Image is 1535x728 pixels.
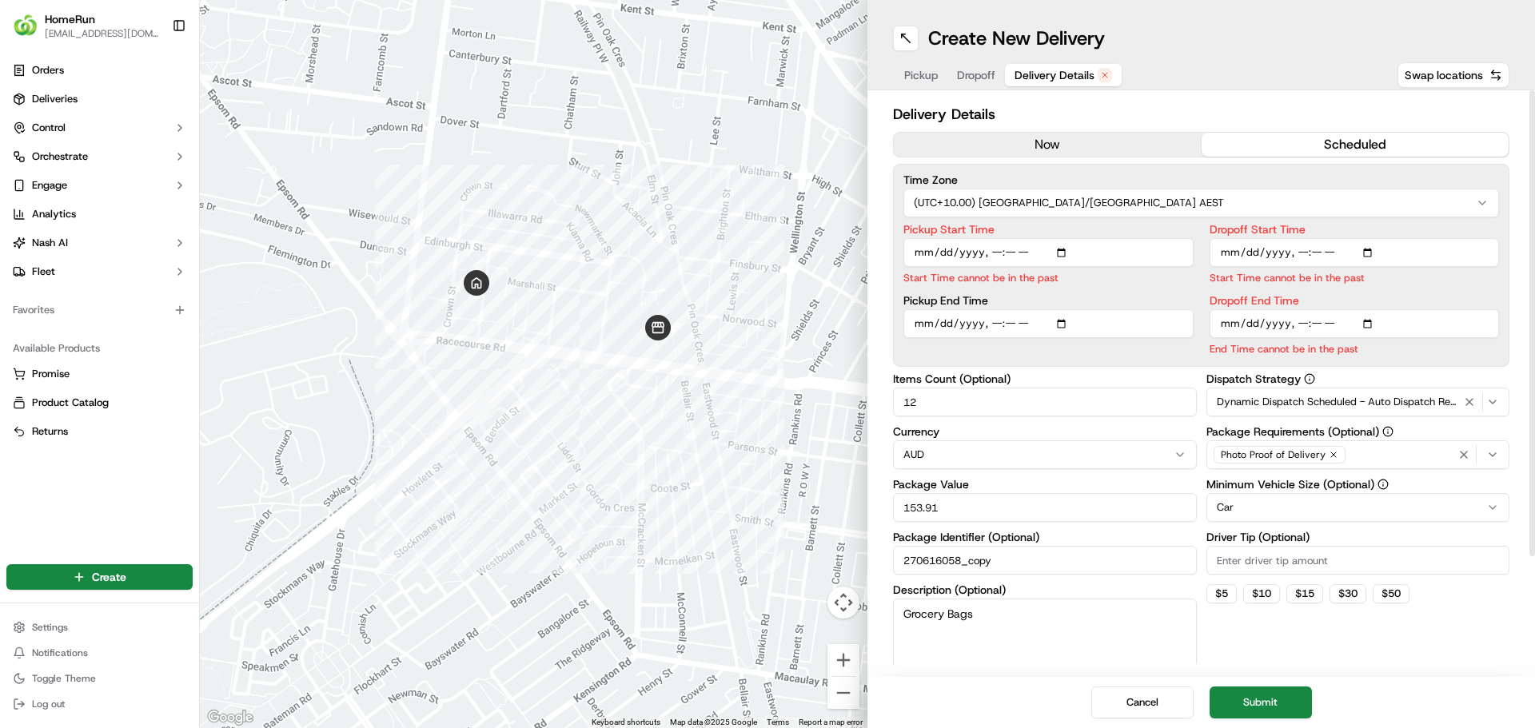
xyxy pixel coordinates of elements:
button: Zoom in [827,644,859,676]
span: Product Catalog [32,396,109,410]
button: Orchestrate [6,144,193,169]
button: Dynamic Dispatch Scheduled - Auto Dispatch Relative to PST [1206,388,1510,416]
a: Promise [13,367,186,381]
span: Swap locations [1405,67,1483,83]
span: Promise [32,367,70,381]
input: Enter number of items [893,388,1197,416]
span: Log out [32,698,65,710]
span: Settings [32,621,68,634]
button: Log out [6,693,193,715]
span: Orders [32,63,64,78]
a: 📗Knowledge Base [10,225,129,254]
span: Toggle Theme [32,672,96,685]
label: Time Zone [903,174,1499,185]
button: Package Requirements (Optional) [1382,426,1393,437]
button: [EMAIL_ADDRESS][DOMAIN_NAME] [45,27,159,40]
button: Fleet [6,259,193,284]
label: Dropoff End Time [1210,295,1500,306]
div: Available Products [6,336,193,361]
p: Start Time cannot be in the past [903,270,1194,285]
span: Analytics [32,207,76,221]
img: Nash [16,16,48,48]
a: Report a map error [799,718,863,726]
div: We're available if you need us! [54,169,202,181]
label: Currency [893,426,1197,437]
button: Engage [6,173,193,198]
span: Pylon [159,271,193,283]
a: 💻API Documentation [129,225,263,254]
button: Returns [6,419,193,444]
a: Analytics [6,201,193,227]
img: HomeRun [13,13,38,38]
label: Dropoff Start Time [1210,224,1500,235]
button: Keyboard shortcuts [592,717,660,728]
button: $30 [1330,584,1366,603]
button: Dispatch Strategy [1304,373,1315,384]
span: Dropoff [957,67,995,83]
button: Control [6,115,193,141]
label: Driver Tip (Optional) [1206,531,1510,543]
span: Pickup [904,67,938,83]
div: Start new chat [54,153,262,169]
button: Start new chat [272,157,291,177]
span: Deliveries [32,92,78,106]
div: Favorites [6,297,193,323]
span: Create [92,569,126,585]
input: Got a question? Start typing here... [42,103,288,120]
span: Returns [32,424,68,439]
div: 💻 [135,233,148,246]
a: Open this area in Google Maps (opens a new window) [204,707,257,728]
a: Product Catalog [13,396,186,410]
img: 1736555255976-a54dd68f-1ca7-489b-9aae-adbdc363a1c4 [16,153,45,181]
a: Powered byPylon [113,270,193,283]
textarea: Grocery Bags [893,599,1197,688]
label: Pickup End Time [903,295,1194,306]
span: Notifications [32,646,88,659]
span: Photo Proof of Delivery [1221,448,1326,461]
button: Settings [6,616,193,638]
a: Terms (opens in new tab) [767,718,789,726]
span: Fleet [32,265,55,279]
button: Cancel [1091,686,1194,718]
button: Notifications [6,642,193,664]
label: Pickup Start Time [903,224,1194,235]
span: Dynamic Dispatch Scheduled - Auto Dispatch Relative to PST [1217,395,1457,409]
button: $15 [1286,584,1323,603]
label: Package Value [893,479,1197,490]
button: Minimum Vehicle Size (Optional) [1378,479,1389,490]
label: Items Count (Optional) [893,373,1197,384]
a: Deliveries [6,86,193,112]
span: Engage [32,178,67,193]
button: $5 [1206,584,1237,603]
label: Package Requirements (Optional) [1206,426,1510,437]
input: Enter package identifier [893,546,1197,575]
button: $50 [1373,584,1409,603]
h2: Delivery Details [893,103,1509,125]
label: Dispatch Strategy [1206,373,1510,384]
label: Description (Optional) [893,584,1197,595]
button: Map camera controls [827,587,859,619]
span: API Documentation [151,232,257,248]
button: now [894,133,1202,157]
button: Swap locations [1397,62,1509,88]
h1: Create New Delivery [928,26,1105,51]
span: Orchestrate [32,149,88,164]
span: Map data ©2025 Google [670,718,757,726]
button: Zoom out [827,677,859,709]
button: $10 [1243,584,1280,603]
span: Nash AI [32,236,68,250]
button: HomeRun [45,11,95,27]
button: Create [6,564,193,590]
a: Orders [6,58,193,83]
button: scheduled [1202,133,1509,157]
label: Package Identifier (Optional) [893,531,1197,543]
img: Google [204,707,257,728]
button: HomeRunHomeRun[EMAIL_ADDRESS][DOMAIN_NAME] [6,6,165,45]
button: Promise [6,361,193,387]
div: 📗 [16,233,29,246]
p: Welcome 👋 [16,64,291,90]
button: Product Catalog [6,390,193,416]
span: Knowledge Base [32,232,122,248]
button: Photo Proof of Delivery [1206,440,1510,469]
